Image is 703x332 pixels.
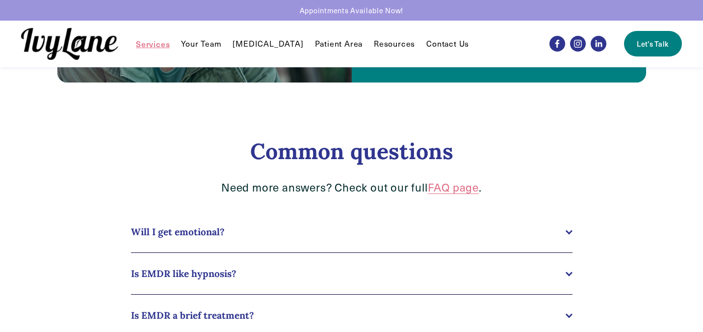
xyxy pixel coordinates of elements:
a: LinkedIn [591,36,606,52]
a: folder dropdown [374,38,415,50]
a: [MEDICAL_DATA] [233,38,303,50]
a: Facebook [549,36,565,52]
span: Services [136,39,170,49]
a: Contact Us [426,38,469,50]
a: Patient Area [315,38,363,50]
a: Your Team [181,38,221,50]
span: Is EMDR a brief treatment? [131,309,566,321]
a: FAQ page [428,180,479,194]
span: Is EMDR like hypnosis? [131,268,566,279]
a: Let's Talk [624,31,682,56]
button: Will I get emotional? [131,211,573,252]
a: folder dropdown [136,38,170,50]
h2: Common questions [131,138,573,165]
span: Resources [374,39,415,49]
img: Ivy Lane Counseling &mdash; Therapy that works for you [21,28,118,60]
span: Will I get emotional? [131,226,566,238]
p: Need more answers? Check out our full . [131,180,573,194]
button: Is EMDR like hypnosis? [131,253,573,294]
a: Instagram [570,36,586,52]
